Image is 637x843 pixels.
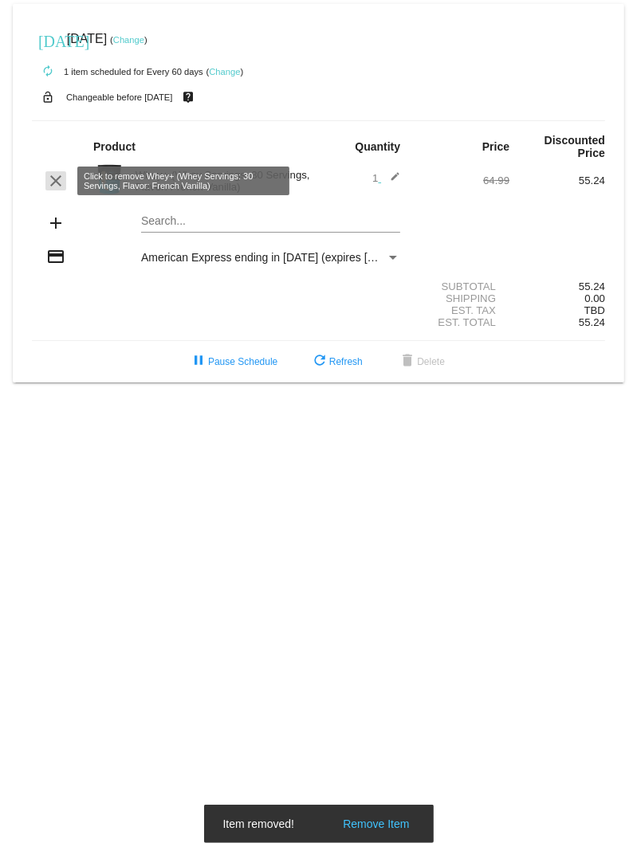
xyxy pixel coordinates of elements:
[141,251,400,264] mat-select: Payment Method
[113,35,144,45] a: Change
[38,87,57,108] mat-icon: lock_open
[414,292,509,304] div: Shipping
[179,87,198,108] mat-icon: live_help
[189,352,208,371] mat-icon: pause
[223,816,415,832] simple-snack-bar: Item removed!
[38,62,57,81] mat-icon: autorenew
[385,347,458,376] button: Delete
[141,215,400,228] input: Search...
[398,356,445,367] span: Delete
[310,352,329,371] mat-icon: refresh
[46,171,65,190] mat-icon: clear
[32,67,203,76] small: 1 item scheduled for Every 60 days
[209,67,240,76] a: Change
[509,174,605,186] div: 55.24
[93,140,136,153] strong: Product
[66,92,173,102] small: Changeable before [DATE]
[128,169,319,193] div: Whey+ (Whey Servings: 30 Servings, Flavor: French Vanilla)
[46,247,65,266] mat-icon: credit_card
[482,140,509,153] strong: Price
[206,67,244,76] small: ( )
[338,816,414,832] button: Remove Item
[38,30,57,49] mat-icon: [DATE]
[579,316,605,328] span: 55.24
[584,292,605,304] span: 0.00
[93,163,125,195] img: Image-1-Carousel-Whey-2lb-Vanilla-no-badge-Transp.png
[414,280,509,292] div: Subtotal
[414,304,509,316] div: Est. Tax
[372,172,400,184] span: 1
[189,356,277,367] span: Pause Schedule
[584,304,605,316] span: TBD
[414,174,509,186] div: 64.99
[297,347,376,376] button: Refresh
[110,35,147,45] small: ( )
[176,347,290,376] button: Pause Schedule
[414,316,509,328] div: Est. Total
[398,352,417,371] mat-icon: delete
[545,134,605,159] strong: Discounted Price
[381,171,400,190] mat-icon: edit
[310,356,363,367] span: Refresh
[46,214,65,233] mat-icon: add
[141,251,488,264] span: American Express ending in [DATE] (expires [CREDIT_CARD_DATA])
[355,140,400,153] strong: Quantity
[509,280,605,292] div: 55.24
